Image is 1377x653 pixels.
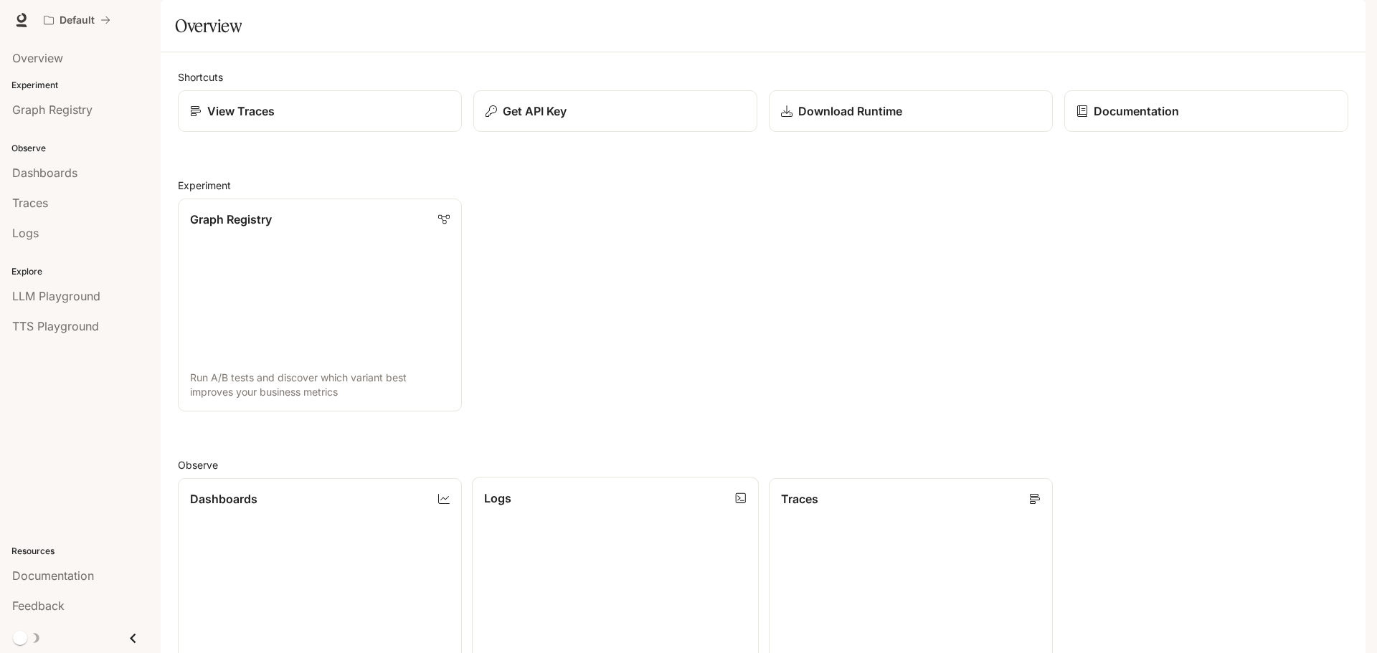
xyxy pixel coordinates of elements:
h2: Observe [178,457,1348,472]
p: Dashboards [190,490,257,507]
p: Logs [484,490,511,507]
p: Default [60,14,95,27]
p: View Traces [207,103,275,120]
h2: Experiment [178,178,1348,193]
p: Get API Key [503,103,567,120]
a: Graph RegistryRun A/B tests and discover which variant best improves your business metrics [178,199,462,411]
a: View Traces [178,90,462,132]
h1: Overview [175,11,242,40]
p: Documentation [1094,103,1179,120]
h2: Shortcuts [178,70,1348,85]
p: Run A/B tests and discover which variant best improves your business metrics [190,371,450,399]
p: Graph Registry [190,211,272,228]
p: Traces [781,490,818,507]
button: Get API Key [473,90,757,132]
button: All workspaces [37,6,117,34]
a: Documentation [1064,90,1348,132]
a: Download Runtime [769,90,1053,132]
p: Download Runtime [798,103,902,120]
